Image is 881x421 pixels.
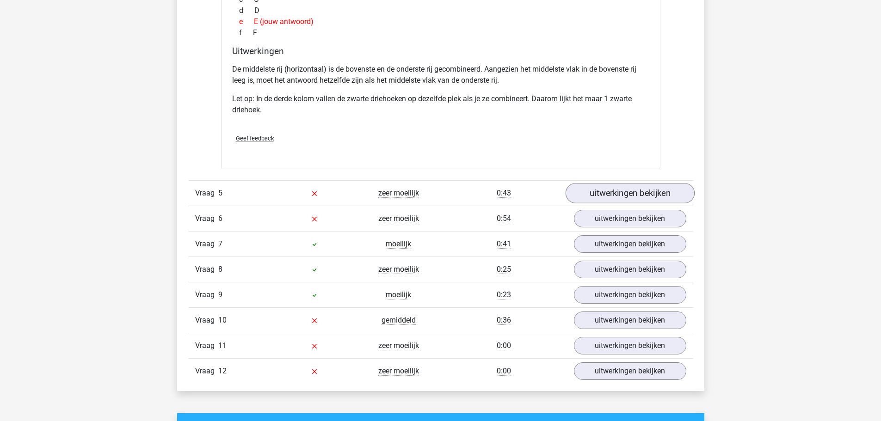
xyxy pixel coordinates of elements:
span: e [239,16,254,27]
span: moeilijk [386,290,411,299]
p: De middelste rij (horizontaal) is de bovenste en de onderste rij gecombineerd. Aangezien het midd... [232,64,649,86]
span: gemiddeld [382,316,416,325]
a: uitwerkingen bekijken [574,235,686,253]
span: Vraag [195,340,218,351]
span: Vraag [195,238,218,250]
span: d [239,5,254,16]
span: 11 [218,341,227,350]
h4: Uitwerkingen [232,46,649,56]
a: uitwerkingen bekijken [574,311,686,329]
span: Vraag [195,289,218,300]
span: 9 [218,290,222,299]
span: 12 [218,366,227,375]
div: D [232,5,649,16]
span: zeer moeilijk [378,341,419,350]
span: zeer moeilijk [378,214,419,223]
span: Vraag [195,366,218,377]
a: uitwerkingen bekijken [574,362,686,380]
span: 0:41 [497,239,511,249]
span: 6 [218,214,222,223]
span: 0:23 [497,290,511,299]
span: Vraag [195,315,218,326]
span: zeer moeilijk [378,265,419,274]
div: E (jouw antwoord) [232,16,649,27]
span: 5 [218,189,222,197]
span: Geef feedback [236,135,274,142]
a: uitwerkingen bekijken [574,261,686,278]
p: Let op: In de derde kolom vallen de zwarte driehoeken op dezelfde plek als je ze combineert. Daar... [232,93,649,116]
span: 7 [218,239,222,248]
span: Vraag [195,188,218,199]
span: zeer moeilijk [378,366,419,376]
a: uitwerkingen bekijken [574,286,686,304]
span: 8 [218,265,222,274]
a: uitwerkingen bekijken [574,210,686,227]
span: Vraag [195,264,218,275]
span: 10 [218,316,227,324]
span: moeilijk [386,239,411,249]
span: Vraag [195,213,218,224]
span: f [239,27,253,38]
span: zeer moeilijk [378,189,419,198]
span: 0:36 [497,316,511,325]
span: 0:00 [497,366,511,376]
div: F [232,27,649,38]
a: uitwerkingen bekijken [574,337,686,354]
span: 0:54 [497,214,511,223]
span: 0:00 [497,341,511,350]
span: 0:25 [497,265,511,274]
a: uitwerkingen bekijken [565,183,694,203]
span: 0:43 [497,189,511,198]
